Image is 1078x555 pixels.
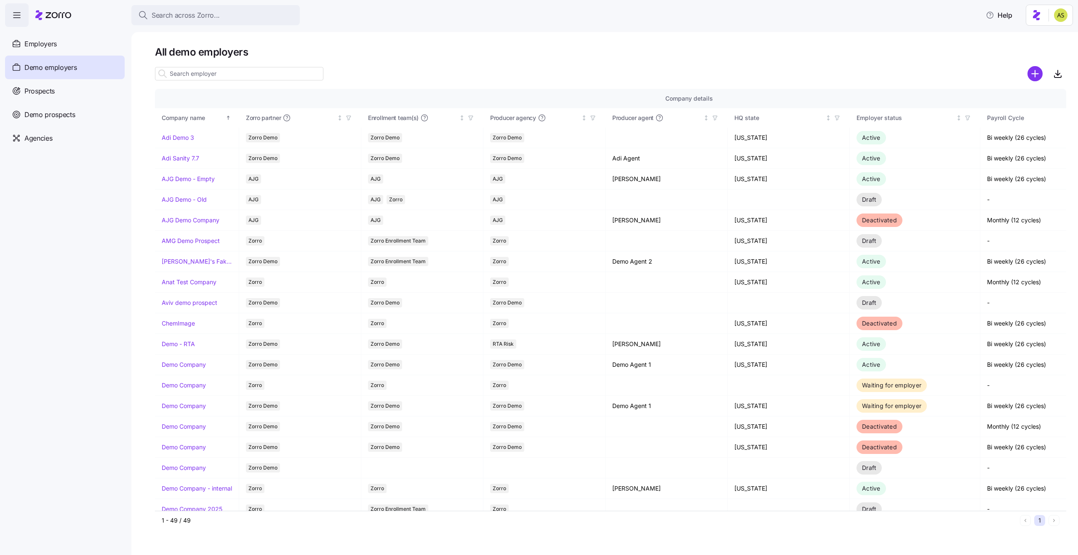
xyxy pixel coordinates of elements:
[162,360,206,369] a: Demo Company
[239,108,361,128] th: Zorro partnerNot sorted
[162,402,206,410] a: Demo Company
[155,67,323,80] input: Search employer
[862,278,881,286] span: Active
[862,258,881,265] span: Active
[606,334,728,355] td: [PERSON_NAME]
[1049,515,1059,526] button: Next page
[728,437,850,458] td: [US_STATE]
[493,133,522,142] span: Zorro Demo
[5,103,125,126] a: Demo prospects
[606,169,728,189] td: [PERSON_NAME]
[24,86,55,96] span: Prospects
[371,257,426,266] span: Zorro Enrollment Team
[493,401,522,411] span: Zorro Demo
[5,32,125,56] a: Employers
[862,175,881,182] span: Active
[857,113,954,123] div: Employer status
[728,416,850,437] td: [US_STATE]
[371,133,400,142] span: Zorro Demo
[862,196,876,203] span: Draft
[986,10,1012,20] span: Help
[162,175,215,183] a: AJG Demo - Empty
[248,277,262,287] span: Zorro
[862,382,921,389] span: Waiting for employer
[248,236,262,245] span: Zorro
[248,401,278,411] span: Zorro Demo
[162,154,199,163] a: Adi Sanity 7.7
[728,148,850,169] td: [US_STATE]
[728,334,850,355] td: [US_STATE]
[162,516,1017,525] div: 1 - 49 / 49
[162,464,206,472] a: Demo Company
[162,133,194,142] a: Adi Demo 3
[606,396,728,416] td: Demo Agent 1
[371,216,381,225] span: AJG
[5,126,125,150] a: Agencies
[862,423,897,430] span: Deactivated
[248,339,278,349] span: Zorro Demo
[728,251,850,272] td: [US_STATE]
[371,443,400,452] span: Zorro Demo
[248,463,278,472] span: Zorro Demo
[248,504,262,514] span: Zorro
[131,5,300,25] button: Search across Zorro...
[155,108,239,128] th: Company nameSorted ascending
[371,504,426,514] span: Zorro Enrollment Team
[493,174,503,184] span: AJG
[371,381,384,390] span: Zorro
[248,360,278,369] span: Zorro Demo
[5,79,125,103] a: Prospects
[728,210,850,231] td: [US_STATE]
[956,115,962,121] div: Not sorted
[493,339,514,349] span: RTA Risk
[371,298,400,307] span: Zorro Demo
[248,216,259,225] span: AJG
[24,133,52,144] span: Agencies
[606,148,728,169] td: Adi Agent
[361,108,483,128] th: Enrollment team(s)Not sorted
[612,114,654,122] span: Producer agent
[162,381,206,390] a: Demo Company
[1034,515,1045,526] button: 1
[493,381,506,390] span: Zorro
[862,155,881,162] span: Active
[337,115,343,121] div: Not sorted
[155,45,1066,59] h1: All demo employers
[703,115,709,121] div: Not sorted
[979,7,1019,24] button: Help
[371,277,384,287] span: Zorro
[493,236,506,245] span: Zorro
[371,484,384,493] span: Zorro
[248,195,259,204] span: AJG
[162,113,224,123] div: Company name
[862,505,876,512] span: Draft
[606,251,728,272] td: Demo Agent 2
[493,504,506,514] span: Zorro
[162,319,195,328] a: ChemImage
[162,278,216,286] a: Anat Test Company
[728,396,850,416] td: [US_STATE]
[248,257,278,266] span: Zorro Demo
[728,355,850,375] td: [US_STATE]
[493,443,522,452] span: Zorro Demo
[862,361,881,368] span: Active
[581,115,587,121] div: Not sorted
[987,113,1076,123] div: Payroll Cycle
[24,39,57,49] span: Employers
[371,154,400,163] span: Zorro Demo
[371,360,400,369] span: Zorro Demo
[162,237,220,245] a: AMG Demo Prospect
[862,216,897,224] span: Deactivated
[825,115,831,121] div: Not sorted
[728,128,850,148] td: [US_STATE]
[493,154,522,163] span: Zorro Demo
[371,174,381,184] span: AJG
[493,277,506,287] span: Zorro
[371,422,400,431] span: Zorro Demo
[162,195,207,204] a: AJG Demo - Old
[371,339,400,349] span: Zorro Demo
[5,56,125,79] a: Demo employers
[246,114,281,122] span: Zorro partner
[162,216,219,224] a: AJG Demo Company
[862,443,897,451] span: Deactivated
